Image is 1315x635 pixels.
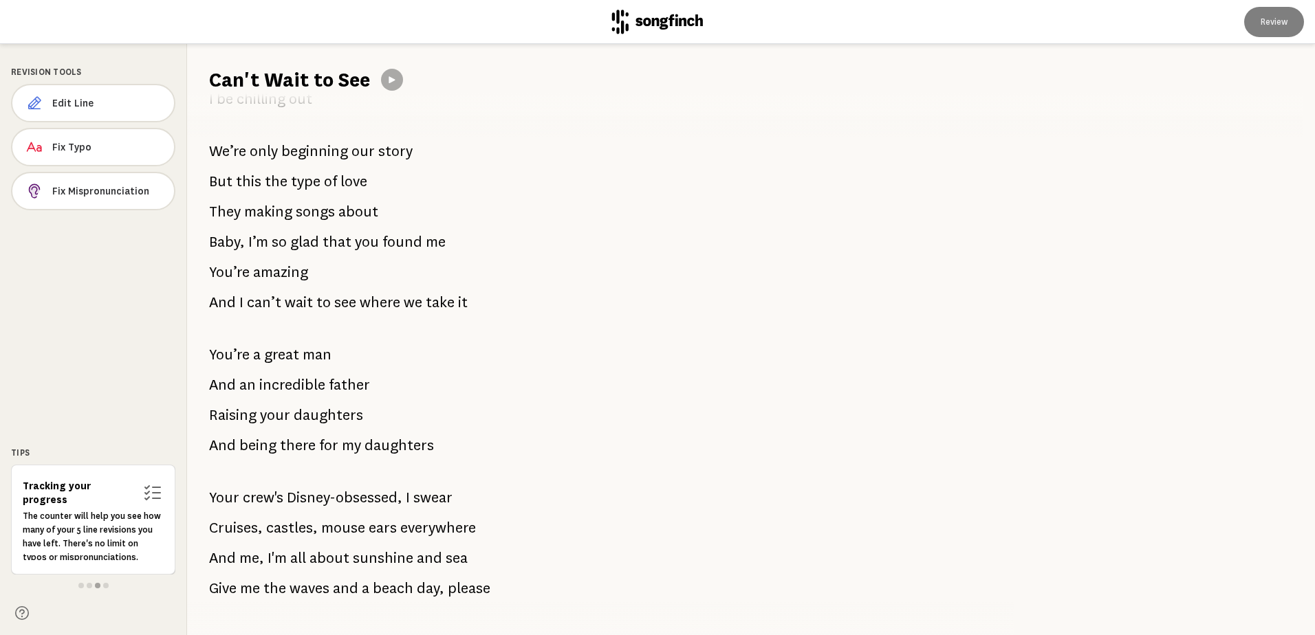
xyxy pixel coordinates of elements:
[280,432,316,459] span: there
[209,432,236,459] span: And
[324,168,337,195] span: of
[290,544,306,572] span: all
[404,289,422,316] span: we
[209,484,239,511] span: Your
[323,228,351,256] span: that
[309,544,349,572] span: about
[248,228,268,256] span: I’m
[417,575,444,602] span: day,
[342,432,361,459] span: my
[355,228,379,256] span: you
[448,575,490,602] span: please
[294,401,363,429] span: daughters
[209,85,213,113] span: I
[209,137,246,165] span: We’re
[417,544,442,572] span: and
[265,168,287,195] span: the
[11,447,175,459] div: Tips
[362,575,369,602] span: a
[23,509,164,564] p: The counter will help you see how many of your 5 line revisions you have left. There's no limit o...
[319,432,338,459] span: for
[259,371,325,399] span: incredible
[329,371,370,399] span: father
[382,228,422,256] span: found
[209,289,236,316] span: And
[239,289,243,316] span: I
[369,514,397,542] span: ears
[446,544,468,572] span: sea
[209,258,250,286] span: You’re
[236,168,261,195] span: this
[413,484,453,511] span: swear
[239,544,264,572] span: me,
[406,484,410,511] span: I
[365,432,434,459] span: daughters
[52,96,163,110] span: Edit Line
[240,575,260,602] span: me
[289,85,312,113] span: out
[209,341,250,368] span: You’re
[264,341,299,368] span: great
[340,168,367,195] span: love
[268,544,287,572] span: I'm
[321,514,365,542] span: mouse
[334,289,356,316] span: see
[209,514,263,542] span: Cruises,
[458,289,468,316] span: it
[333,575,358,602] span: and
[239,371,256,399] span: an
[291,168,320,195] span: type
[209,66,370,93] h1: Can't Wait to See
[290,228,319,256] span: glad
[426,228,446,256] span: me
[426,289,455,316] span: take
[11,128,175,166] button: Fix Typo
[209,371,236,399] span: And
[250,137,278,165] span: only
[353,544,413,572] span: sunshine
[378,137,413,165] span: story
[1244,7,1304,37] button: Review
[209,168,232,195] span: But
[247,289,281,316] span: can’t
[52,184,163,198] span: Fix Mispronunciation
[285,289,313,316] span: wait
[281,137,348,165] span: beginning
[23,479,136,506] h6: Tracking your progress
[11,84,175,122] button: Edit Line
[253,341,261,368] span: a
[290,575,329,602] span: waves
[11,66,175,78] div: Revision Tools
[209,228,245,256] span: Baby,
[260,401,290,429] span: your
[272,228,287,256] span: so
[400,514,476,542] span: everywhere
[209,575,237,602] span: Give
[239,432,276,459] span: being
[296,198,335,225] span: songs
[287,484,402,511] span: Disney-obsessed,
[351,137,375,165] span: our
[209,401,257,429] span: Raising
[244,198,292,225] span: making
[217,85,233,113] span: be
[209,544,236,572] span: And
[52,140,163,154] span: Fix Typo
[253,258,308,286] span: amazing
[11,172,175,210] button: Fix Mispronunciation
[373,575,413,602] span: beach
[266,514,318,542] span: castles,
[263,575,286,602] span: the
[237,85,285,113] span: chilling
[316,289,331,316] span: to
[243,484,283,511] span: crew's
[360,289,400,316] span: where
[209,198,241,225] span: They
[303,341,332,368] span: man
[338,198,378,225] span: about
